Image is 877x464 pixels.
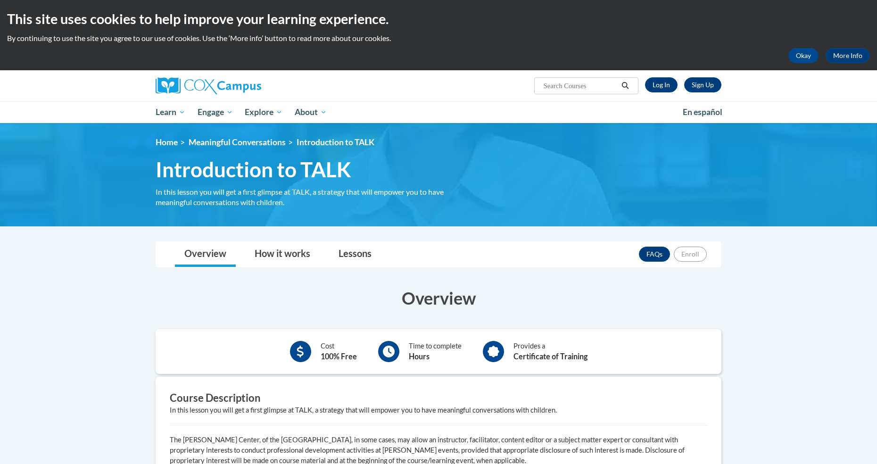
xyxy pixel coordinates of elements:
div: Time to complete [409,341,462,362]
a: More Info [826,48,870,63]
img: Cox Campus [156,77,261,94]
div: Provides a [513,341,587,362]
button: Okay [788,48,819,63]
a: Lessons [329,242,381,267]
h2: This site uses cookies to help improve your learning experience. [7,9,870,28]
span: En español [683,107,722,117]
div: Main menu [141,101,736,123]
div: Cost [321,341,357,362]
a: En español [677,102,728,122]
a: How it works [245,242,320,267]
span: Learn [156,107,185,118]
a: About [289,101,333,123]
a: Log In [645,77,678,92]
span: Introduction to TALK [156,157,351,182]
input: Search Courses [543,80,618,91]
span: Engage [198,107,233,118]
button: Search [618,80,632,91]
a: Engage [191,101,239,123]
span: About [295,107,327,118]
b: Certificate of Training [513,352,587,361]
button: Enroll [674,247,707,262]
b: 100% Free [321,352,357,361]
h3: Overview [156,286,721,310]
a: Cox Campus [156,77,335,94]
a: Learn [149,101,191,123]
span: Introduction to TALK [297,137,374,147]
a: Overview [175,242,236,267]
p: By continuing to use the site you agree to our use of cookies. Use the ‘More info’ button to read... [7,33,870,43]
span: Explore [245,107,282,118]
a: Home [156,137,178,147]
a: FAQs [639,247,670,262]
a: Register [684,77,721,92]
b: Hours [409,352,430,361]
h3: Course Description [170,391,707,406]
a: Explore [239,101,289,123]
div: In this lesson you will get a first glimpse at TALK, a strategy that will empower you to have mea... [156,187,481,207]
div: In this lesson you will get a first glimpse at TALK, a strategy that will empower you to have mea... [170,405,707,415]
a: Meaningful Conversations [189,137,286,147]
